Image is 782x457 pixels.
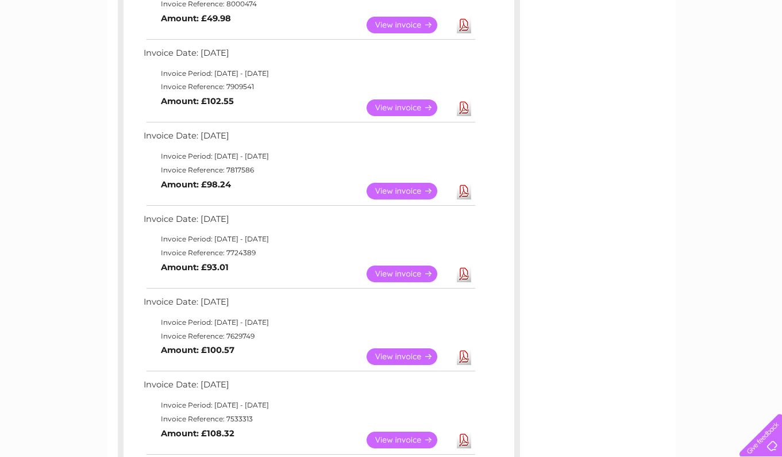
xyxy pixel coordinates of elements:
[641,49,675,57] a: Telecoms
[141,377,477,398] td: Invoice Date: [DATE]
[457,17,471,33] a: Download
[141,294,477,316] td: Invoice Date: [DATE]
[161,345,234,355] b: Amount: £100.57
[682,49,699,57] a: Blog
[457,348,471,365] a: Download
[457,266,471,282] a: Download
[28,30,86,65] img: logo.png
[141,232,477,246] td: Invoice Period: [DATE] - [DATE]
[141,163,477,177] td: Invoice Reference: 7817586
[141,398,477,412] td: Invoice Period: [DATE] - [DATE]
[141,80,477,94] td: Invoice Reference: 7909541
[161,262,229,272] b: Amount: £93.01
[161,13,231,24] b: Amount: £49.98
[367,99,451,116] a: View
[367,432,451,448] a: View
[608,49,634,57] a: Energy
[141,128,477,149] td: Invoice Date: [DATE]
[565,6,645,20] a: 0333 014 3131
[457,432,471,448] a: Download
[457,183,471,199] a: Download
[141,316,477,329] td: Invoice Period: [DATE] - [DATE]
[161,96,234,106] b: Amount: £102.55
[744,49,771,57] a: Log out
[457,99,471,116] a: Download
[161,428,234,439] b: Amount: £108.32
[141,67,477,80] td: Invoice Period: [DATE] - [DATE]
[141,45,477,67] td: Invoice Date: [DATE]
[141,412,477,426] td: Invoice Reference: 7533313
[367,348,451,365] a: View
[141,246,477,260] td: Invoice Reference: 7724389
[580,49,602,57] a: Water
[367,266,451,282] a: View
[161,179,231,190] b: Amount: £98.24
[706,49,734,57] a: Contact
[141,149,477,163] td: Invoice Period: [DATE] - [DATE]
[120,6,663,56] div: Clear Business is a trading name of Verastar Limited (registered in [GEOGRAPHIC_DATA] No. 3667643...
[367,17,451,33] a: View
[141,212,477,233] td: Invoice Date: [DATE]
[141,329,477,343] td: Invoice Reference: 7629749
[367,183,451,199] a: View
